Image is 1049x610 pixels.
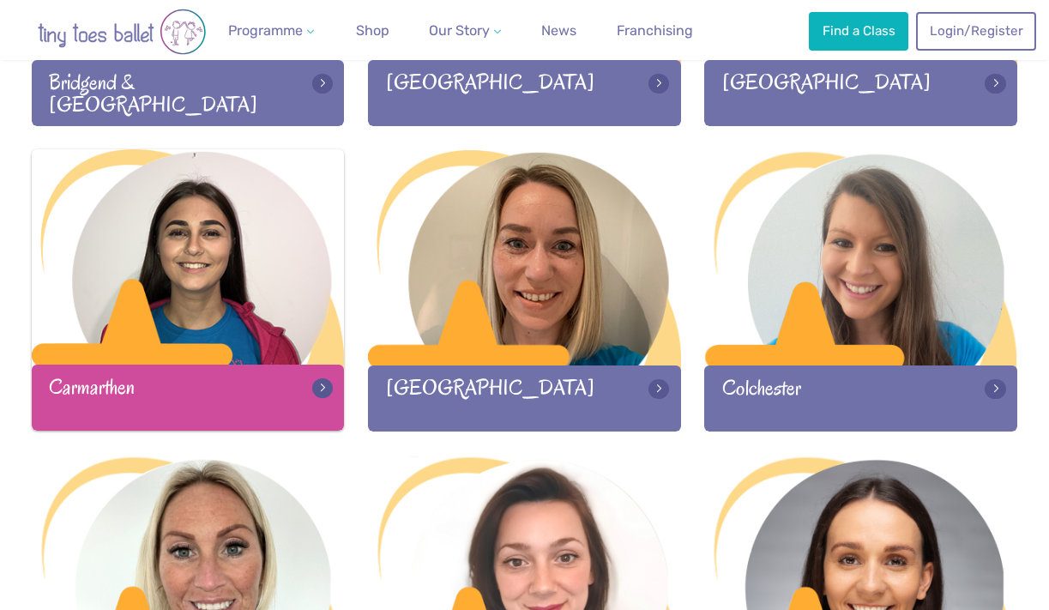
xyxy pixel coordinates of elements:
[356,22,389,39] span: Shop
[704,365,1017,432] div: Colchester
[541,22,576,39] span: News
[368,150,681,432] a: [GEOGRAPHIC_DATA]
[349,14,396,48] a: Shop
[228,22,303,39] span: Programme
[32,149,345,431] a: Carmarthen
[809,12,908,50] a: Find a Class
[916,12,1036,50] a: Login/Register
[704,60,1017,126] div: [GEOGRAPHIC_DATA]
[368,365,681,432] div: [GEOGRAPHIC_DATA]
[32,60,345,126] div: Bridgend & [GEOGRAPHIC_DATA]
[610,14,700,48] a: Franchising
[704,150,1017,432] a: Colchester
[534,14,583,48] a: News
[368,60,681,126] div: [GEOGRAPHIC_DATA]
[32,365,345,431] div: Carmarthen
[617,22,693,39] span: Franchising
[221,14,321,48] a: Programme
[429,22,490,39] span: Our Story
[422,14,508,48] a: Our Story
[19,9,225,55] img: tiny toes ballet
